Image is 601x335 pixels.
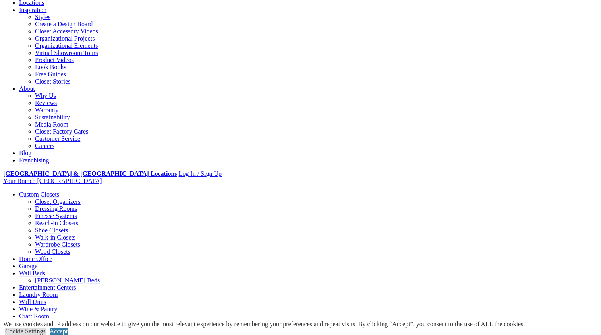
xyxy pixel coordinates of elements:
[19,284,76,291] a: Entertainment Centers
[35,277,100,284] a: [PERSON_NAME] Beds
[37,177,102,184] span: [GEOGRAPHIC_DATA]
[35,135,80,142] a: Customer Service
[3,321,525,328] div: We use cookies and IP address on our website to give you the most relevant experience by remember...
[35,35,95,42] a: Organizational Projects
[19,150,31,156] a: Blog
[35,71,66,78] a: Free Guides
[35,212,77,219] a: Finesse Systems
[19,320,47,327] a: Mudrooms
[35,227,68,234] a: Shoe Closets
[19,157,49,164] a: Franchising
[35,42,98,49] a: Organizational Elements
[3,177,35,184] span: Your Branch
[35,121,68,128] a: Media Room
[19,85,35,92] a: About
[3,177,102,184] a: Your Branch [GEOGRAPHIC_DATA]
[35,14,50,20] a: Styles
[35,64,66,70] a: Look Books
[35,128,88,135] a: Closet Factory Cares
[35,92,56,99] a: Why Us
[19,313,49,319] a: Craft Room
[35,99,57,106] a: Reviews
[35,107,58,113] a: Warranty
[35,142,54,149] a: Careers
[35,248,70,255] a: Wood Closets
[19,270,45,277] a: Wall Beds
[35,49,98,56] a: Virtual Showroom Tours
[35,78,70,85] a: Closet Stories
[35,21,93,27] a: Create a Design Board
[19,263,37,269] a: Garage
[19,306,57,312] a: Wine & Pantry
[35,241,80,248] a: Wardrobe Closets
[19,298,46,305] a: Wall Units
[178,170,221,177] a: Log In / Sign Up
[50,328,68,335] a: Accept
[19,191,59,198] a: Custom Closets
[35,28,98,35] a: Closet Accessory Videos
[19,291,58,298] a: Laundry Room
[5,328,46,335] a: Cookie Settings
[19,6,46,13] a: Inspiration
[35,220,78,226] a: Reach-in Closets
[35,198,81,205] a: Closet Organizers
[19,255,52,262] a: Home Office
[3,170,177,177] a: [GEOGRAPHIC_DATA] & [GEOGRAPHIC_DATA] Locations
[35,205,77,212] a: Dressing Rooms
[35,114,70,121] a: Sustainability
[35,56,74,63] a: Product Videos
[35,234,75,241] a: Walk-in Closets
